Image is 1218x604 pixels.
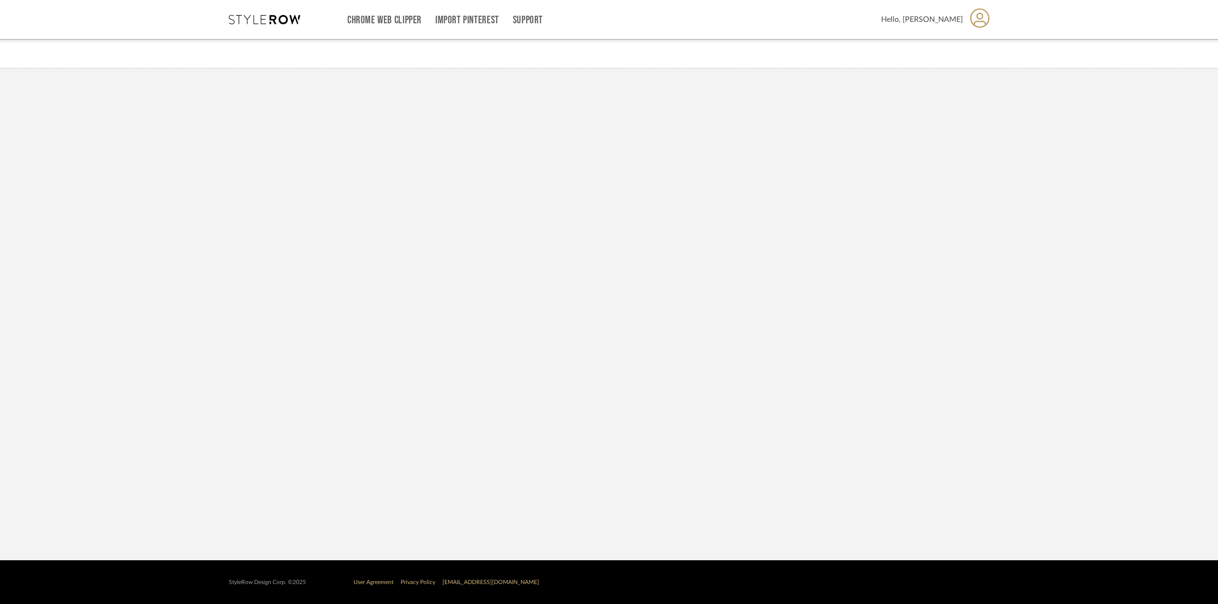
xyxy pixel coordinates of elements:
[442,579,539,585] a: [EMAIL_ADDRESS][DOMAIN_NAME]
[354,579,393,585] a: User Agreement
[347,16,422,24] a: Chrome Web Clipper
[513,16,543,24] a: Support
[229,579,306,586] div: StyleRow Design Corp. ©2025
[435,16,499,24] a: Import Pinterest
[881,14,963,25] span: Hello, [PERSON_NAME]
[401,579,435,585] a: Privacy Policy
